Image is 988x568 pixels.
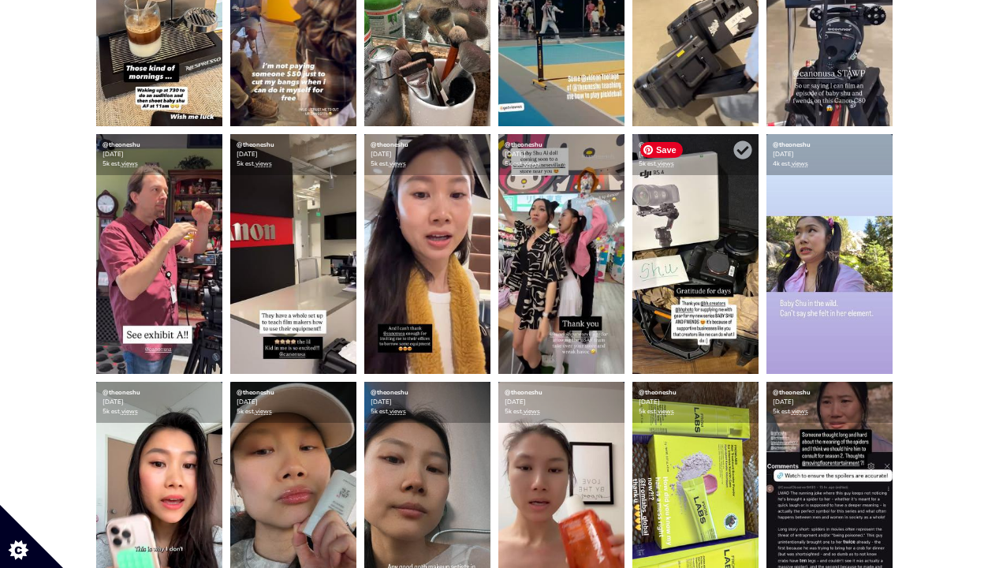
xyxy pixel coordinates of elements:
a: views [524,159,540,168]
a: @theoneshu [505,140,542,149]
a: views [121,159,138,168]
div: [DATE] 5k est. [96,382,222,423]
a: views [792,159,808,168]
div: [DATE] 5k est. [766,382,893,423]
a: @theoneshu [371,140,408,149]
a: @theoneshu [773,140,811,149]
a: @theoneshu [505,388,542,397]
a: views [121,407,138,416]
a: @theoneshu [103,140,140,149]
a: views [792,407,808,416]
a: @theoneshu [237,388,274,397]
a: views [390,159,406,168]
div: [DATE] 5k est. [364,382,490,423]
span: Save [640,142,683,158]
a: @theoneshu [237,140,274,149]
a: @theoneshu [103,388,140,397]
div: [DATE] 5k est. [632,134,759,175]
div: [DATE] 5k est. [498,382,624,423]
a: @theoneshu [371,388,408,397]
div: [DATE] 5k est. [364,134,490,175]
a: views [255,407,272,416]
div: [DATE] 5k est. [96,134,222,175]
a: @theoneshu [639,140,677,149]
a: views [255,159,272,168]
div: [DATE] 5k est. [632,382,759,423]
div: [DATE] 5k est. [230,382,356,423]
div: [DATE] 5k est. [230,134,356,175]
a: views [658,407,674,416]
a: @theoneshu [639,388,677,397]
a: @theoneshu [773,388,811,397]
a: views [390,407,406,416]
a: views [658,159,674,168]
div: [DATE] 5k est. [498,134,624,175]
a: views [524,407,540,416]
div: [DATE] 4k est. [766,134,893,175]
